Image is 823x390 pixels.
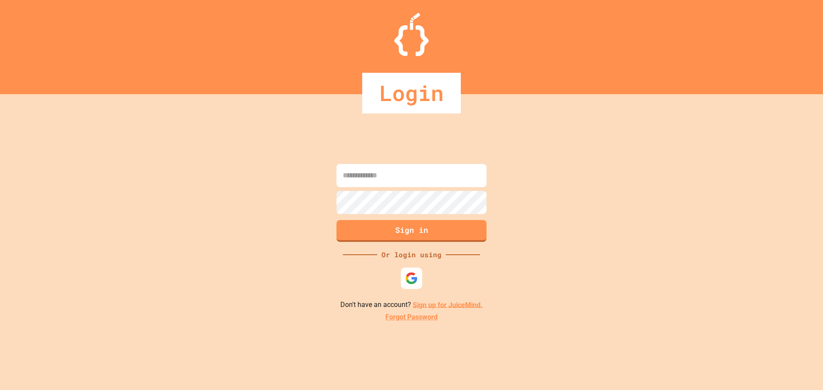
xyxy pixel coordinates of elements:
[413,301,483,309] a: Sign up for JuiceMind.
[405,272,418,285] img: google-icon.svg
[362,73,461,113] div: Login
[394,13,429,56] img: Logo.svg
[377,250,446,260] div: Or login using
[340,300,483,310] p: Don't have an account?
[336,220,487,242] button: Sign in
[385,312,438,322] a: Forgot Password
